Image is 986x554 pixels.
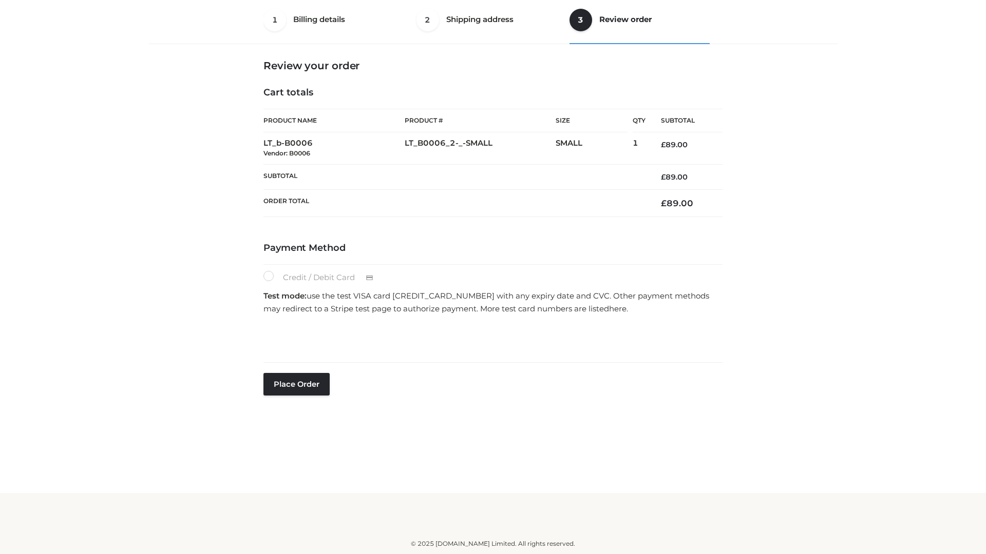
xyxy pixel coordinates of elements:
td: LT_b-B0006 [263,132,405,165]
bdi: 89.00 [661,198,693,208]
iframe: Secure payment input frame [261,319,720,356]
span: £ [661,198,667,208]
span: £ [661,140,666,149]
small: Vendor: B0006 [263,149,310,157]
th: Size [556,109,628,132]
img: Credit / Debit Card [360,272,379,284]
button: Place order [263,373,330,395]
td: LT_B0006_2-_-SMALL [405,132,556,165]
th: Subtotal [646,109,723,132]
a: here [609,304,627,313]
td: 1 [633,132,646,165]
bdi: 89.00 [661,140,688,149]
th: Product # [405,109,556,132]
h3: Review your order [263,60,723,72]
th: Qty [633,109,646,132]
p: use the test VISA card [CREDIT_CARD_NUMBER] with any expiry date and CVC. Other payment methods m... [263,289,723,315]
th: Subtotal [263,164,646,189]
h4: Payment Method [263,243,723,254]
strong: Test mode: [263,291,307,301]
td: SMALL [556,132,633,165]
h4: Cart totals [263,87,723,98]
span: £ [661,172,666,182]
div: © 2025 [DOMAIN_NAME] Limited. All rights reserved. [153,539,833,549]
label: Credit / Debit Card [263,271,384,284]
bdi: 89.00 [661,172,688,182]
th: Product Name [263,109,405,132]
th: Order Total [263,190,646,217]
